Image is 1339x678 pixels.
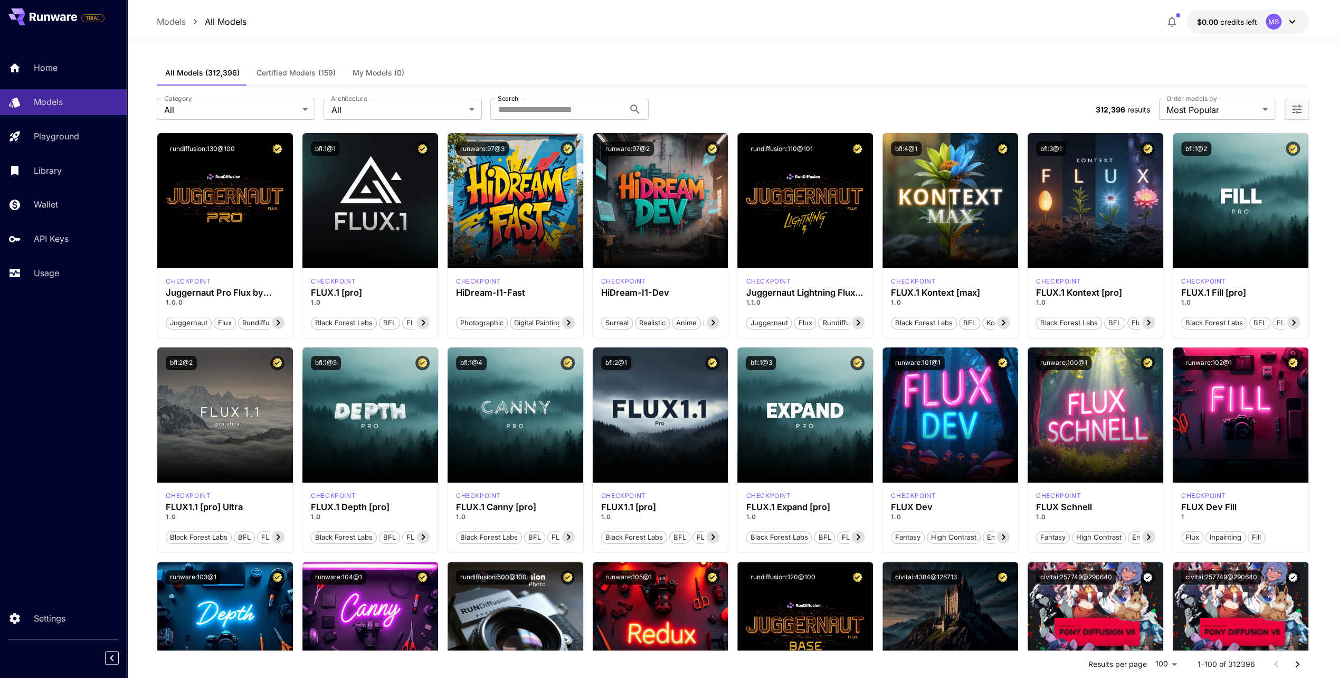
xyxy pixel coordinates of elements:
button: Photographic [456,316,508,329]
h3: FLUX.1 Canny [pro] [456,502,575,512]
button: Certified Model – Vetted for best performance and includes a commercial license. [415,570,430,585]
div: FLUX Dev Fill [1181,502,1300,512]
button: Certified Model – Vetted for best performance and includes a commercial license. [850,356,865,370]
button: Certified Model – Vetted for best performance and includes a commercial license. [1141,142,1155,156]
button: Realistic [635,316,670,329]
span: Black Forest Labs [311,318,376,328]
button: Certified Model – Vetted for best performance and includes a commercial license. [995,142,1010,156]
span: Photographic [457,318,507,328]
p: checkpoint [1036,277,1081,286]
h3: FLUX Dev [891,502,1010,512]
p: Wallet [34,198,58,211]
p: checkpoint [891,277,936,286]
a: Models [157,15,186,28]
span: FLUX.1 Canny [pro] [548,532,619,543]
p: checkpoint [166,491,211,501]
p: Playground [34,130,79,143]
label: Search [498,94,518,103]
span: rundiffusion [819,318,867,328]
button: Environment [983,530,1032,544]
button: rundiffusion:110@101 [746,142,816,156]
p: 1.0 [601,512,720,522]
span: Fill [1248,532,1265,543]
span: results [1127,105,1150,114]
p: 1.0 [891,512,1010,522]
button: Stylized [703,316,737,329]
p: 1.0.0 [166,298,284,307]
span: credits left [1220,17,1257,26]
span: Environment [1128,532,1177,543]
h3: FLUX.1 Depth [pro] [311,502,430,512]
span: $0.00 [1197,17,1220,26]
button: runware:97@2 [601,142,654,156]
span: BFL [670,532,690,543]
p: 1.0 [166,512,284,522]
button: Certified Model – Vetted for best performance and includes a commercial license. [415,356,430,370]
button: Certified Model – Vetted for best performance and includes a commercial license. [561,142,575,156]
button: Kontext [982,316,1015,329]
span: FLUX.1 Expand [pro] [838,532,912,543]
p: 1.0 [746,512,865,522]
p: checkpoint [1036,491,1081,501]
p: checkpoint [746,491,791,501]
span: All Models (312,396) [165,68,240,78]
button: bfl:1@5 [311,356,341,370]
p: 1.0 [456,512,575,522]
button: Black Forest Labs [891,316,957,329]
button: FLUX1.1 [pro] [692,530,744,544]
p: checkpoint [1181,491,1226,501]
button: Black Forest Labs [1181,316,1247,329]
button: bfl:3@1 [1036,142,1066,156]
button: civitai:257749@290640 [1181,570,1261,585]
span: High Contrast [1072,532,1125,543]
span: My Models (0) [352,68,404,78]
button: runware:105@1 [601,570,656,585]
h3: FLUX1.1 [pro] Ultra [166,502,284,512]
button: Surreal [601,316,633,329]
button: bfl:1@2 [1181,142,1211,156]
button: bfl:1@3 [746,356,776,370]
div: fluxpro [746,491,791,501]
p: 1.0 [1036,512,1155,522]
div: FLUX.1 [pro] [311,288,430,298]
div: FLUX.1 S [1036,491,1081,501]
button: bfl:1@1 [311,142,340,156]
a: All Models [205,15,246,28]
div: MS [1266,14,1281,30]
button: Black Forest Labs [1036,316,1102,329]
div: fluxpro [311,491,356,501]
h3: FLUX Schnell [1036,502,1155,512]
button: rundiffusion:130@100 [166,142,239,156]
label: Category [164,94,192,103]
button: BFL [524,530,545,544]
p: API Keys [34,232,69,245]
button: Collapse sidebar [105,651,119,665]
span: juggernaut [166,318,211,328]
button: BFL [814,530,835,544]
button: Flux [1181,530,1203,544]
span: Fantasy [891,532,924,543]
span: 312,396 [1095,105,1125,114]
button: juggernaut [166,316,212,329]
button: runware:104@1 [311,570,366,585]
span: Kontext [983,318,1015,328]
h3: Juggernaut Pro Flux by RunDiffusion [166,288,284,298]
button: bfl:4@1 [891,142,922,156]
div: FLUX.1 Kontext [pro] [1036,277,1081,286]
div: Juggernaut Lightning Flux by RunDiffusion [746,288,865,298]
p: 1 [1181,512,1300,522]
button: FLUX.1 Expand [pro] [837,530,913,544]
button: Black Forest Labs [456,530,522,544]
span: BFL [1105,318,1125,328]
nav: breadcrumb [157,15,246,28]
button: civitai:257749@290640 [1036,570,1116,585]
span: Black Forest Labs [1037,318,1101,328]
button: BFL [379,530,400,544]
span: TRIAL [82,14,104,22]
p: checkpoint [311,277,356,286]
h3: FLUX.1 Expand [pro] [746,502,865,512]
button: rundiffusion [238,316,288,329]
div: 100 [1151,656,1181,672]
